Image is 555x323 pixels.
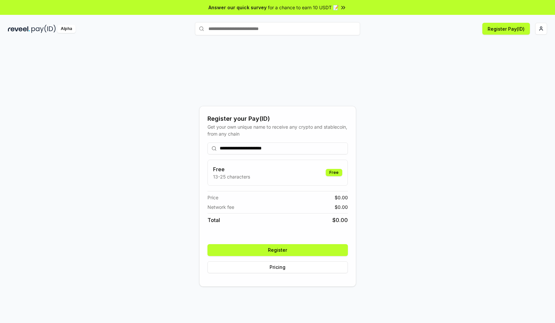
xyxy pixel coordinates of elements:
span: Total [207,216,220,224]
span: Network fee [207,204,234,210]
span: $ 0.00 [335,204,348,210]
div: Get your own unique name to receive any crypto and stablecoin, from any chain [207,123,348,137]
img: pay_id [31,25,56,33]
span: Answer our quick survey [208,4,267,11]
span: $ 0.00 [335,194,348,201]
button: Register [207,244,348,256]
p: 13-25 characters [213,173,250,180]
div: Alpha [57,25,76,33]
div: Register your Pay(ID) [207,114,348,123]
h3: Free [213,165,250,173]
span: Price [207,194,218,201]
div: Free [326,169,342,176]
span: $ 0.00 [332,216,348,224]
img: reveel_dark [8,25,30,33]
button: Pricing [207,261,348,273]
button: Register Pay(ID) [482,23,530,35]
span: for a chance to earn 10 USDT 📝 [268,4,339,11]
